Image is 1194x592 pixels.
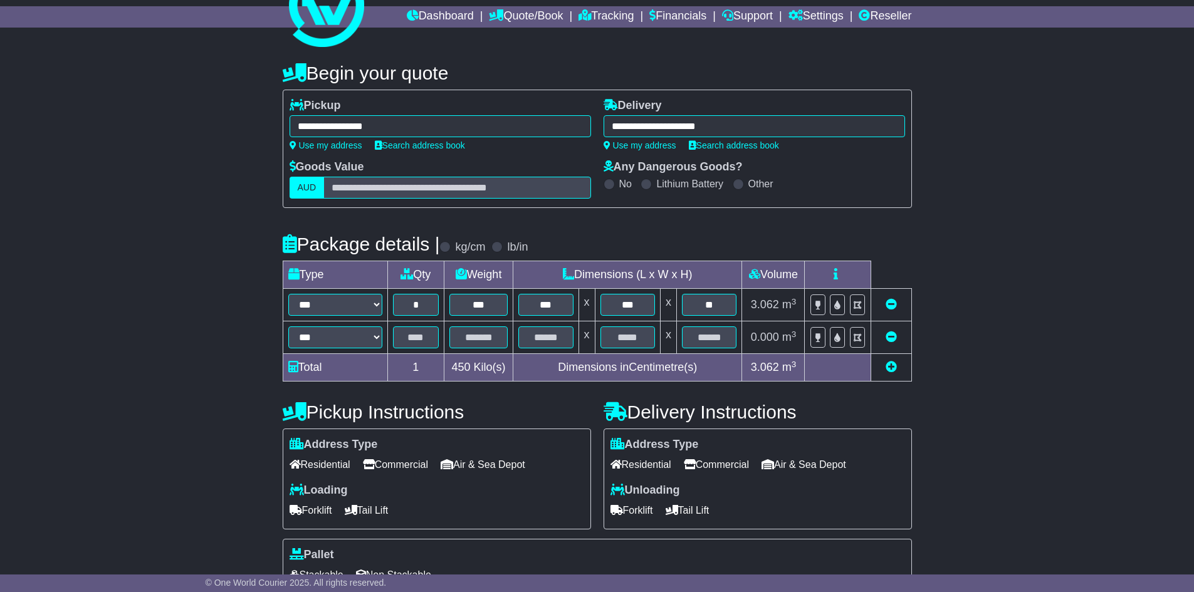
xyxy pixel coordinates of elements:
label: Address Type [610,438,699,452]
h4: Delivery Instructions [604,402,912,422]
h4: Pickup Instructions [283,402,591,422]
td: Weight [444,261,513,289]
label: Loading [290,484,348,497]
a: Settings [788,6,844,28]
a: Remove this item [886,298,897,311]
td: 1 [387,354,444,382]
span: Tail Lift [345,501,389,520]
label: kg/cm [455,241,485,254]
span: Air & Sea Depot [762,455,846,474]
span: 0.000 [751,331,779,343]
td: x [579,321,595,354]
h4: Begin your quote [283,63,912,83]
a: Add new item [886,361,897,373]
a: Tracking [579,6,634,28]
td: Dimensions (L x W x H) [513,261,742,289]
td: Kilo(s) [444,354,513,382]
span: Residential [290,455,350,474]
span: Residential [610,455,671,474]
td: Dimensions in Centimetre(s) [513,354,742,382]
label: No [619,178,632,190]
span: Non Stackable [356,565,431,584]
a: Use my address [604,140,676,150]
a: Search address book [689,140,779,150]
td: x [660,289,676,321]
label: Pallet [290,548,334,562]
td: x [579,289,595,321]
span: Commercial [363,455,428,474]
label: Pickup [290,99,341,113]
span: Commercial [684,455,749,474]
td: Qty [387,261,444,289]
label: lb/in [507,241,528,254]
td: Total [283,354,387,382]
span: Tail Lift [666,501,710,520]
label: Any Dangerous Goods? [604,160,743,174]
label: Address Type [290,438,378,452]
h4: Package details | [283,234,440,254]
span: m [782,361,797,373]
span: Forklift [610,501,653,520]
span: m [782,298,797,311]
span: 450 [452,361,471,373]
label: Goods Value [290,160,364,174]
label: Delivery [604,99,662,113]
span: Stackable [290,565,343,584]
label: Lithium Battery [656,178,723,190]
a: Financials [649,6,706,28]
a: Reseller [859,6,911,28]
label: Unloading [610,484,680,497]
a: Use my address [290,140,362,150]
td: x [660,321,676,354]
td: Type [283,261,387,289]
a: Dashboard [407,6,474,28]
a: Remove this item [886,331,897,343]
a: Support [722,6,773,28]
span: © One World Courier 2025. All rights reserved. [206,578,387,588]
td: Volume [742,261,805,289]
a: Search address book [375,140,465,150]
sup: 3 [792,330,797,339]
a: Quote/Book [489,6,563,28]
label: Other [748,178,773,190]
span: 3.062 [751,361,779,373]
span: Forklift [290,501,332,520]
span: 3.062 [751,298,779,311]
sup: 3 [792,297,797,306]
span: m [782,331,797,343]
sup: 3 [792,360,797,369]
label: AUD [290,177,325,199]
span: Air & Sea Depot [441,455,525,474]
